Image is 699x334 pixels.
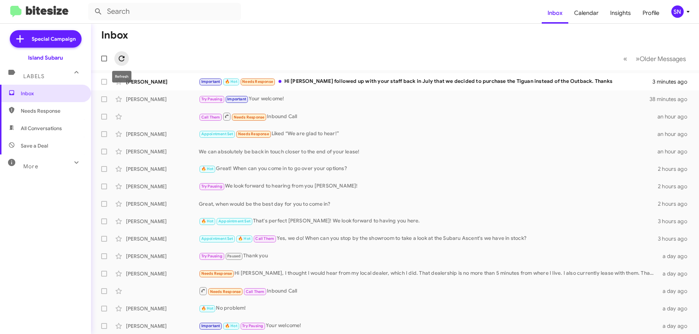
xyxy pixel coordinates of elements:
[658,322,693,330] div: a day ago
[199,112,657,121] div: Inbound Call
[199,95,649,103] div: Your welcome!
[238,132,269,136] span: Needs Response
[225,79,237,84] span: 🔥 Hot
[126,270,199,277] div: [PERSON_NAME]
[201,115,220,120] span: Call Them
[199,200,658,208] div: Great, when would be the best day for you to come in?
[126,78,199,85] div: [PERSON_NAME]
[126,96,199,103] div: [PERSON_NAME]
[126,183,199,190] div: [PERSON_NAME]
[112,71,131,83] div: Refresh
[201,271,232,276] span: Needs Response
[21,90,83,97] span: Inbox
[657,113,693,120] div: an hour ago
[88,3,241,20] input: Search
[542,3,568,24] a: Inbox
[199,77,652,86] div: Hi [PERSON_NAME] followed up with your staff back in July that we decided to purchase the Tiguan ...
[671,5,684,18] div: SN
[234,115,265,120] span: Needs Response
[637,3,665,24] a: Profile
[126,235,199,242] div: [PERSON_NAME]
[658,218,693,225] div: 3 hours ago
[23,73,44,80] span: Labels
[210,289,241,294] span: Needs Response
[21,142,48,149] span: Save a Deal
[665,5,691,18] button: SN
[658,183,693,190] div: 2 hours ago
[23,163,38,170] span: More
[201,79,220,84] span: Important
[218,219,250,224] span: Appointment Set
[604,3,637,24] a: Insights
[32,35,76,43] span: Special Campaign
[201,166,214,171] span: 🔥 Hot
[227,97,246,101] span: Important
[199,304,658,313] div: No problem!
[199,269,658,278] div: Hi [PERSON_NAME], I thought I would hear from my local dealer, which I did. That dealership is no...
[201,254,222,258] span: Try Pausing
[126,218,199,225] div: [PERSON_NAME]
[652,78,693,85] div: 3 minutes ago
[201,323,220,328] span: Important
[199,148,657,155] div: We can absolutely be back in touch closer to the end of your lease!
[658,235,693,242] div: 3 hours ago
[242,79,273,84] span: Needs Response
[242,323,263,328] span: Try Pausing
[657,130,693,138] div: an hour ago
[636,54,640,63] span: »
[201,97,222,101] span: Try Pausing
[201,219,214,224] span: 🔥 Hot
[658,287,693,295] div: a day ago
[631,51,690,66] button: Next
[126,322,199,330] div: [PERSON_NAME]
[199,165,658,173] div: Great! When can you come in to go over your options?
[126,148,199,155] div: [PERSON_NAME]
[658,253,693,260] div: a day ago
[126,200,199,208] div: [PERSON_NAME]
[623,54,627,63] span: «
[21,125,62,132] span: All Conversations
[201,184,222,189] span: Try Pausing
[199,182,658,190] div: We look forward to hearing from you [PERSON_NAME]!
[657,148,693,155] div: an hour ago
[238,236,250,241] span: 🔥 Hot
[199,234,658,243] div: Yes, we do! When can you stop by the showroom to take a look at the Subaru Ascent's we have in st...
[640,55,686,63] span: Older Messages
[658,270,693,277] div: a day ago
[658,200,693,208] div: 2 hours ago
[199,217,658,225] div: That's perfect [PERSON_NAME]! We look forward to having you here.
[568,3,604,24] a: Calendar
[21,107,83,114] span: Needs Response
[199,252,658,260] div: Thank you
[199,286,658,295] div: Inbound Call
[201,236,233,241] span: Appointment Set
[649,96,693,103] div: 38 minutes ago
[658,165,693,173] div: 2 hours ago
[227,254,241,258] span: Paused
[201,306,214,311] span: 🔥 Hot
[619,51,690,66] nav: Page navigation example
[199,130,657,138] div: Liked “We are glad to hear!”
[246,289,265,294] span: Call Them
[126,253,199,260] div: [PERSON_NAME]
[658,305,693,312] div: a day ago
[101,29,128,41] h1: Inbox
[201,132,233,136] span: Appointment Set
[255,236,274,241] span: Call Them
[10,30,82,48] a: Special Campaign
[225,323,237,328] span: 🔥 Hot
[126,130,199,138] div: [PERSON_NAME]
[28,54,63,61] div: Island Subaru
[619,51,632,66] button: Previous
[126,305,199,312] div: [PERSON_NAME]
[199,322,658,330] div: Your welcome!
[126,165,199,173] div: [PERSON_NAME]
